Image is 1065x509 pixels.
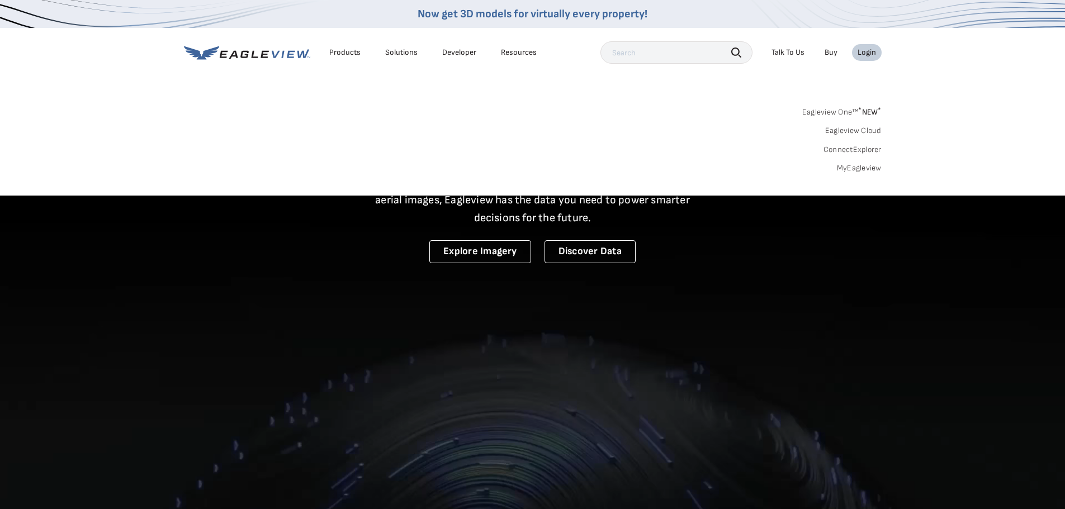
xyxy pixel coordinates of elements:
[442,47,476,58] a: Developer
[771,47,804,58] div: Talk To Us
[501,47,537,58] div: Resources
[418,7,647,21] a: Now get 3D models for virtually every property!
[825,47,837,58] a: Buy
[823,145,882,155] a: ConnectExplorer
[329,47,361,58] div: Products
[802,104,882,117] a: Eagleview One™*NEW*
[825,126,882,136] a: Eagleview Cloud
[429,240,531,263] a: Explore Imagery
[858,47,876,58] div: Login
[600,41,752,64] input: Search
[837,163,882,173] a: MyEagleview
[362,173,704,227] p: A new era starts here. Built on more than 3.5 billion high-resolution aerial images, Eagleview ha...
[545,240,636,263] a: Discover Data
[385,47,418,58] div: Solutions
[858,107,881,117] span: NEW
